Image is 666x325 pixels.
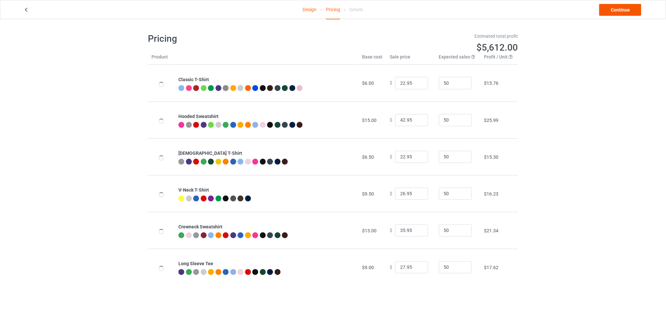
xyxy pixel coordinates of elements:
[390,81,392,86] span: $
[338,33,518,39] div: Estimated total profit
[178,261,213,266] b: Long Sleeve Tee
[362,118,377,123] span: $15.00
[362,265,374,270] span: $9.00
[484,154,499,160] span: $15.30
[362,191,374,197] span: $9.50
[386,54,435,65] th: Sale price
[326,0,340,19] div: Pricing
[349,0,363,19] div: Details
[178,224,222,229] b: Crewneck Sweatshirt
[178,114,218,119] b: Hooded Sweatshirt
[178,77,209,82] b: Classic T-Shirt
[484,228,499,233] span: $21.34
[148,33,329,45] h1: Pricing
[484,265,499,270] span: $17.62
[362,81,374,86] span: $6.00
[481,54,518,65] th: Profit / Unit
[484,118,499,123] span: $25.99
[599,4,641,16] a: Continue
[303,0,317,19] a: Design
[390,117,392,123] span: $
[148,54,175,65] th: Product
[390,191,392,196] span: $
[390,265,392,270] span: $
[358,54,386,65] th: Base cost
[223,85,229,91] img: heather_texture.png
[484,191,499,197] span: $16.23
[362,228,377,233] span: $13.00
[362,154,374,160] span: $6.50
[484,81,499,86] span: $15.76
[390,154,392,159] span: $
[178,151,242,156] b: [DEMOGRAPHIC_DATA] T-Shirt
[390,228,392,233] span: $
[435,54,481,65] th: Expected sales
[477,42,518,53] span: $5,612.00
[178,187,209,193] b: V-Neck T-Shirt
